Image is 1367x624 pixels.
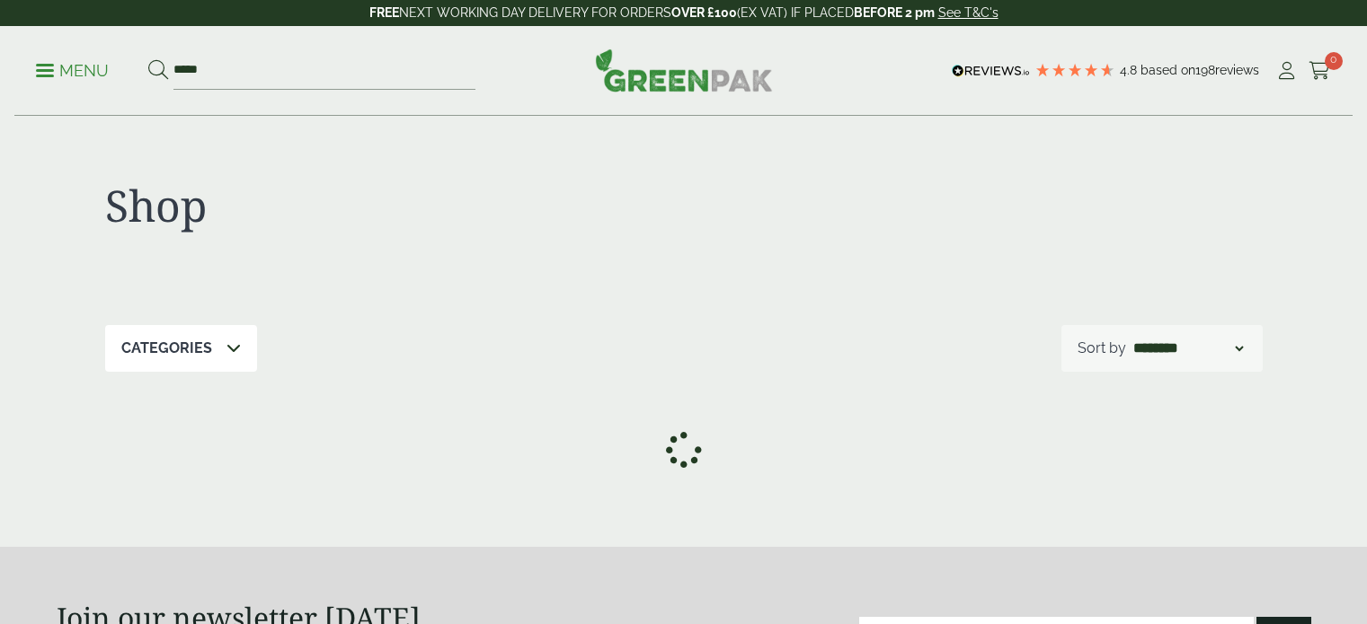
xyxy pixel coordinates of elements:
[1215,63,1259,77] span: reviews
[1078,338,1126,359] p: Sort by
[1275,62,1298,80] i: My Account
[1130,338,1247,359] select: Shop order
[1309,62,1331,80] i: Cart
[1034,62,1115,78] div: 4.79 Stars
[1195,63,1215,77] span: 198
[369,5,399,20] strong: FREE
[1309,57,1331,84] a: 0
[1141,63,1195,77] span: Based on
[121,338,212,359] p: Categories
[671,5,737,20] strong: OVER £100
[952,65,1030,77] img: REVIEWS.io
[938,5,999,20] a: See T&C's
[595,48,773,92] img: GreenPak Supplies
[36,60,109,78] a: Menu
[854,5,935,20] strong: BEFORE 2 pm
[105,180,684,232] h1: Shop
[1120,63,1141,77] span: 4.8
[1325,52,1343,70] span: 0
[36,60,109,82] p: Menu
